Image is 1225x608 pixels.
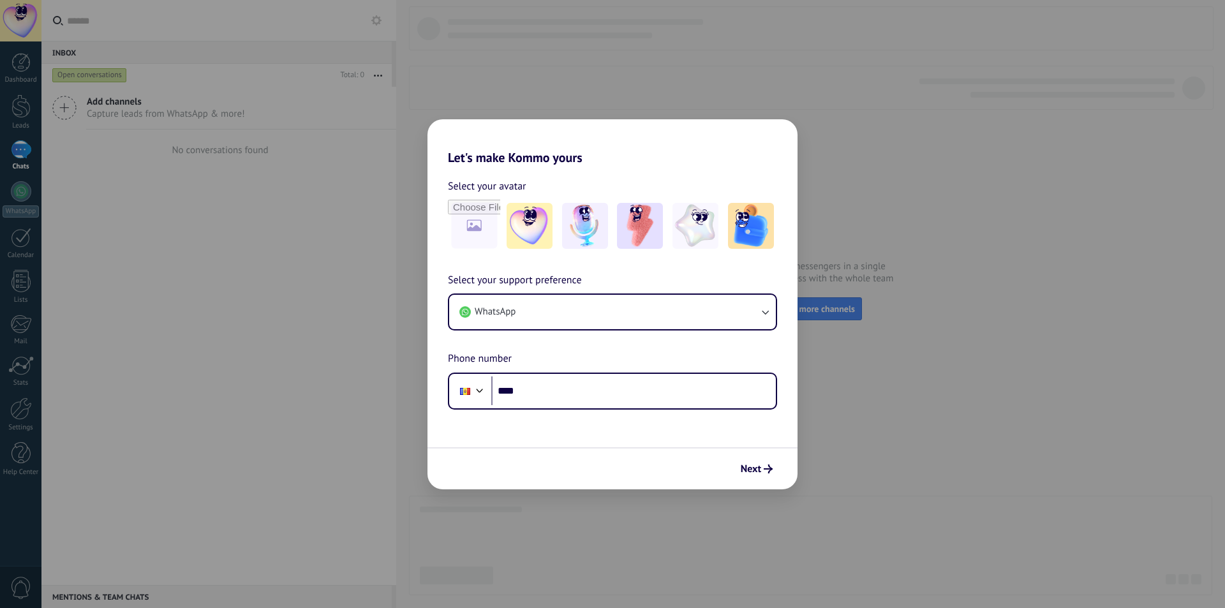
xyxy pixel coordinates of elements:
[672,203,718,249] img: -4.jpeg
[427,119,798,165] h2: Let's make Kommo yours
[453,378,477,404] div: Moldova: + 373
[728,203,774,249] img: -5.jpeg
[448,272,582,289] span: Select your support preference
[449,295,776,329] button: WhatsApp
[507,203,553,249] img: -1.jpeg
[448,178,526,195] span: Select your avatar
[735,458,778,480] button: Next
[448,351,512,367] span: Phone number
[741,464,761,473] span: Next
[617,203,663,249] img: -3.jpeg
[475,306,516,318] span: WhatsApp
[562,203,608,249] img: -2.jpeg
